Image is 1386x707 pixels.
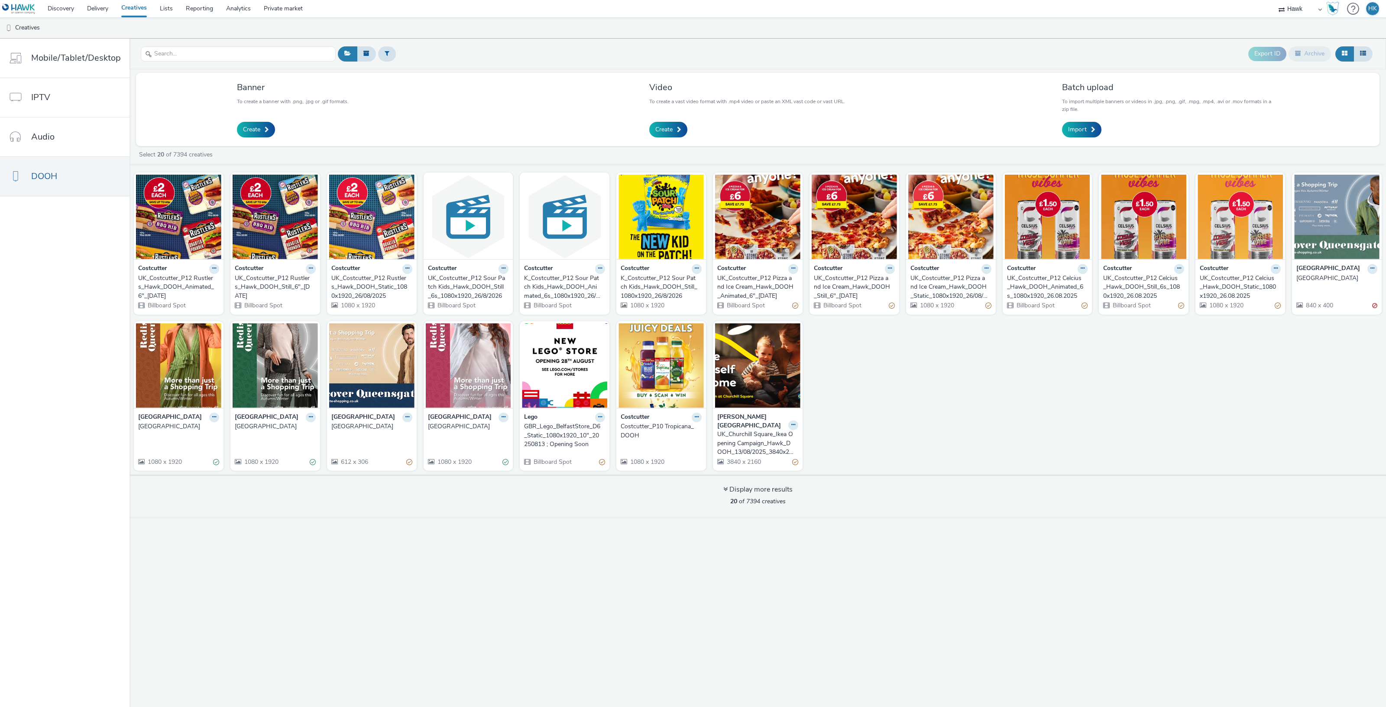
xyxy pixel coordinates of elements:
a: [GEOGRAPHIC_DATA] [138,422,219,431]
a: UK_Costcutter_P12 Celcius_Hawk_DOOH_Static_1080x1920_26.08.2025 [1200,274,1281,300]
strong: Costcutter [331,264,360,274]
strong: Costcutter [910,264,939,274]
a: Costcutter_P10 Tropicana_DOOH [621,422,702,440]
a: Hawk Academy [1326,2,1343,16]
div: K_Costcutter_P12 Sour Patch Kids_Hawk_DOOH_Still_1080x1920_26/8/2026 [621,274,698,300]
strong: Costcutter [1200,264,1228,274]
strong: Costcutter [1007,264,1036,274]
strong: 20 [730,497,737,505]
img: UK_Queensgate Shopping Centre_Hawk_DOOH_612x306_18082025 visual [329,323,415,408]
a: K_Costcutter_P12 Sour Patch Kids_Hawk_DOOH_Animated_6s_1080x1920_26/8/2026 [524,274,605,300]
span: Billboard Spot [823,301,861,310]
strong: Lego [524,413,538,423]
span: Billboard Spot [726,301,765,310]
div: Partially valid [1082,301,1088,310]
img: UK_Costcutter_P12 Rustlers_Hawk_DOOH_Animated_6"_26/08/2025 visual [136,175,221,259]
a: UK_Costcutter_P12 Rustlers_Hawk_DOOH_Animated_6"_[DATE] [138,274,219,300]
div: UK_Costcutter_P12 Celcius_Hawk_DOOH_Still_6s_1080x1920_26.08.2025 [1103,274,1181,300]
div: UK_Costcutter_P12 Pizza and Ice Cream_Hawk_DOOH_Animated_6"_[DATE] [717,274,795,300]
a: [GEOGRAPHIC_DATA] [428,422,509,431]
strong: Costcutter [814,264,842,274]
span: Billboard Spot [147,301,186,310]
span: 1080 x 1920 [147,458,182,466]
a: [GEOGRAPHIC_DATA] [1296,274,1377,283]
p: To create a banner with .png, .jpg or .gif formats. [237,98,349,105]
div: Partially valid [985,301,991,310]
div: Partially valid [599,457,605,466]
div: Hawk Academy [1326,2,1339,16]
img: UK_Costcutter_P12 Pizza and Ice Cream_Hawk_DOOH_Animated_6"_26/08/2025 visual [715,175,800,259]
div: HK [1368,2,1377,15]
img: UK_Costcutter_P12 Celcius_Hawk_DOOH_Still_6s_1080x1920_26.08.2025 visual [1101,175,1186,259]
span: of 7394 creatives [730,497,786,505]
strong: [GEOGRAPHIC_DATA] [331,413,395,423]
strong: 20 [157,150,164,159]
span: Billboard Spot [1112,301,1151,310]
span: DOOH [31,170,57,182]
span: IPTV [31,91,50,104]
div: UK_Churchill Square_Ikea Opening Campaign_Hawk_DOOH_13/08/2025_3840x2160 [717,430,795,456]
a: K_Costcutter_P12 Sour Patch Kids_Hawk_DOOH_Still_1080x1920_26/8/2026 [621,274,702,300]
div: [GEOGRAPHIC_DATA] [235,422,312,431]
a: [GEOGRAPHIC_DATA] [331,422,412,431]
img: UK_Costcutter_P12 Rustlers_Hawk_DOOH_Static_1080x1920_26/08/2025 visual [329,175,415,259]
a: Create [649,122,687,137]
div: Partially valid [1275,301,1281,310]
strong: Costcutter [621,264,649,274]
a: GBR_Lego_BelfastStore_D6_Static_1080x1920_10"_20250813 ; Opening Soon [524,422,605,449]
div: UK_Costcutter_P12 Sour Patch Kids_Hawk_DOOH_Still_6s_1080x1920_26/8/2026 [428,274,505,300]
div: UK_Costcutter_P12 Celcius_Hawk_DOOH_Static_1080x1920_26.08.2025 [1200,274,1277,300]
span: Mobile/Tablet/Desktop [31,52,121,64]
strong: [GEOGRAPHIC_DATA] [235,413,298,423]
div: Partially valid [889,301,895,310]
strong: Costcutter [1103,264,1132,274]
span: 3840 x 2160 [726,458,761,466]
img: UK_Queensgate Shopping Centre_Hawk_DOOH_1080x1920_18082025 visual [426,323,511,408]
div: UK_Costcutter_P12 Rustlers_Hawk_DOOH_Animated_6"_[DATE] [138,274,216,300]
div: Partially valid [792,457,798,466]
a: UK_Costcutter_P12 Rustlers_Hawk_DOOH_Static_1080x1920_26/08/2025 [331,274,412,300]
strong: [PERSON_NAME][GEOGRAPHIC_DATA] [717,413,786,430]
strong: Costcutter [235,264,263,274]
div: [GEOGRAPHIC_DATA] [1296,274,1374,283]
div: UK_Costcutter_P12 Rustlers_Hawk_DOOH_Still_6"_[DATE] [235,274,312,300]
button: Table [1354,46,1373,61]
div: [GEOGRAPHIC_DATA] [331,422,409,431]
div: [GEOGRAPHIC_DATA] [138,422,216,431]
img: UK_Costcutter_P12 Rustlers_Hawk_DOOH_Still_6"_26/08/2025 visual [233,175,318,259]
strong: Costcutter [428,264,457,274]
div: [GEOGRAPHIC_DATA] [428,422,505,431]
div: UK_Costcutter_P12 Rustlers_Hawk_DOOH_Static_1080x1920_26/08/2025 [331,274,409,300]
span: 612 x 306 [340,458,368,466]
a: [GEOGRAPHIC_DATA] [235,422,316,431]
strong: Costcutter [717,264,746,274]
a: Import [1062,122,1101,137]
h3: Banner [237,81,349,93]
span: Billboard Spot [533,458,572,466]
span: Import [1068,125,1087,134]
input: Search... [141,46,336,62]
a: UK_Costcutter_P12 Pizza and Ice Cream_Hawk_DOOH_Static_1080x1920_26/08/2025 [910,274,991,300]
img: undefined Logo [2,3,36,14]
span: 1080 x 1920 [919,301,954,310]
img: UK_Costcutter_P12 Pizza and Ice Cream_Hawk_DOOH_Static_1080x1920_26/08/2025 visual [908,175,994,259]
a: UK_Costcutter_P12 Rustlers_Hawk_DOOH_Still_6"_[DATE] [235,274,316,300]
strong: Costcutter [524,264,553,274]
a: UK_Costcutter_P12 Sour Patch Kids_Hawk_DOOH_Still_6s_1080x1920_26/8/2026 [428,274,509,300]
img: dooh [4,24,13,33]
div: UK_Costcutter_P12 Pizza and Ice Cream_Hawk_DOOH_Still_6"_[DATE] [814,274,891,300]
img: UK_Costcutter_P12 Sour Patch Kids_Hawk_DOOH_Still_6s_1080x1920_26/8/2026 visual [426,175,511,259]
p: To create a vast video format with .mp4 video or paste an XML vast code or vast URL. [649,98,845,105]
span: Billboard Spot [1016,301,1055,310]
strong: [GEOGRAPHIC_DATA] [138,413,202,423]
div: Invalid [1372,301,1377,310]
a: UK_Costcutter_P12 Pizza and Ice Cream_Hawk_DOOH_Animated_6"_[DATE] [717,274,798,300]
button: Archive [1289,46,1331,61]
span: Billboard Spot [437,301,476,310]
button: Export ID [1248,47,1286,61]
img: UK_Churchill Square_Ikea Opening Campaign_Hawk_DOOH_13/08/2025_3840x2160 visual [715,323,800,408]
a: Select of 7394 creatives [138,150,216,159]
div: GBR_Lego_BelfastStore_D6_Static_1080x1920_10"_20250813 ; Opening Soon [524,422,602,449]
a: UK_Costcutter_P12 Pizza and Ice Cream_Hawk_DOOH_Still_6"_[DATE] [814,274,895,300]
img: Costcutter_P10 Tropicana_DOOH visual [619,323,704,408]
